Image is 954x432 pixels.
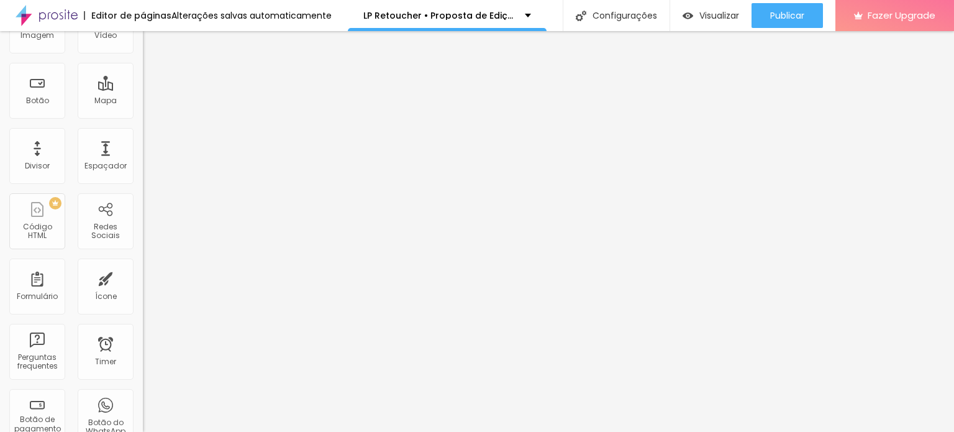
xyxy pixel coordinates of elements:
[670,3,752,28] button: Visualizar
[12,353,61,371] div: Perguntas frequentes
[363,11,516,20] p: LP Retoucher • Proposta de Edição 2025
[171,11,332,20] div: Alterações salvas automaticamente
[26,96,49,105] div: Botão
[770,11,804,21] span: Publicar
[868,10,935,21] span: Fazer Upgrade
[12,223,61,241] div: Código HTML
[95,357,116,366] div: Timer
[84,162,127,170] div: Espaçador
[576,11,586,21] img: Icone
[94,31,117,40] div: Vídeo
[143,31,954,432] iframe: Editor
[20,31,54,40] div: Imagem
[752,3,823,28] button: Publicar
[683,11,693,21] img: view-1.svg
[17,292,58,301] div: Formulário
[94,96,117,105] div: Mapa
[81,223,130,241] div: Redes Sociais
[25,162,50,170] div: Divisor
[84,11,171,20] div: Editor de páginas
[699,11,739,21] span: Visualizar
[95,292,117,301] div: Ícone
